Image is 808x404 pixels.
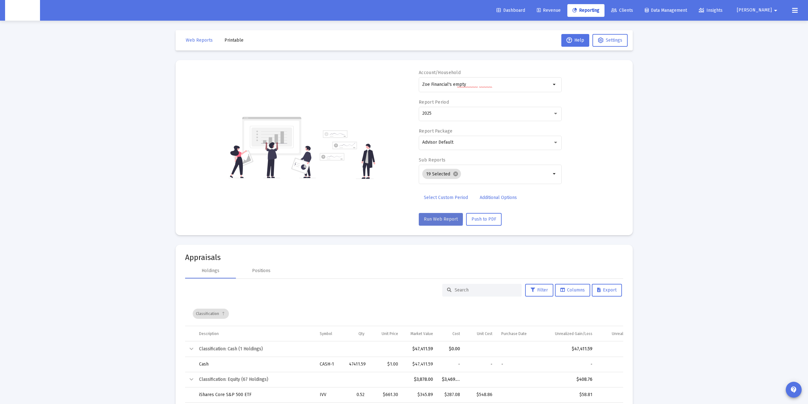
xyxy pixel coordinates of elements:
a: Insights [694,4,728,17]
span: Run Web Report [424,216,458,222]
div: Classification [193,309,229,319]
span: Revenue [537,8,561,13]
label: Account/Household [419,70,461,75]
a: Data Management [640,4,692,17]
td: Classification: Equity (67 Holdings) [195,372,403,387]
button: [PERSON_NAME] [729,4,787,17]
mat-icon: arrow_drop_down [551,170,558,178]
a: Dashboard [491,4,530,17]
td: IVV [315,387,344,402]
img: reporting [229,116,316,179]
input: Search or select an account or household [422,82,551,87]
div: $47,411.59 [544,346,592,352]
button: Push to PDF [466,213,502,226]
div: Unrealized Gain/Loss [555,331,592,336]
span: Select Custom Period [424,195,468,200]
label: Sub Reports [419,157,445,163]
mat-icon: arrow_drop_down [772,4,779,17]
td: CASH-1 [315,357,344,372]
mat-icon: cancel [453,171,458,177]
div: $1.00 [373,361,398,367]
td: Column Market Value [403,326,437,341]
div: Cost [452,331,460,336]
span: Data Management [645,8,687,13]
div: Data grid toolbar [193,302,619,326]
div: $548.86 [469,392,493,398]
div: Market Value [411,331,433,336]
mat-chip: 19 Selected [422,169,461,179]
div: Symbol [320,331,332,336]
label: Report Period [419,99,449,105]
span: Columns [560,287,585,293]
div: $661.30 [373,392,398,398]
div: - [501,361,535,367]
span: Help [566,38,584,43]
td: Collapse [185,372,195,387]
span: Reporting [572,8,599,13]
div: $58.81 [544,392,592,398]
div: - [544,361,592,367]
span: Dashboard [497,8,525,13]
div: Unrealized Return [612,331,643,336]
span: Export [597,287,617,293]
button: Filter [525,284,553,297]
td: Collapse [185,341,195,357]
button: Columns [555,284,590,297]
td: Column Unrealized Gain/Loss [540,326,597,341]
td: Cash [195,357,315,372]
button: Printable [219,34,249,47]
label: Report Package [419,128,452,134]
span: Insights [699,8,723,13]
span: Printable [224,38,244,43]
mat-chip-list: Selection [422,168,551,180]
div: Description [199,331,219,336]
div: $408.76 [544,376,592,383]
img: reporting-alt [320,130,375,179]
div: $0.00 [442,346,460,352]
span: Additional Options [480,195,517,200]
div: 47411.59 [349,361,364,367]
div: 0.52 [349,392,364,398]
td: Column Symbol [315,326,344,341]
span: Filter [531,287,548,293]
div: 20.49% [601,392,643,398]
mat-card-title: Appraisals [185,254,623,261]
a: Revenue [532,4,566,17]
a: Reporting [567,4,604,17]
span: [PERSON_NAME] [737,8,772,13]
td: iShares Core S&P 500 ETF [195,387,315,402]
div: Unit Cost [477,331,492,336]
td: Column Cost [437,326,464,341]
div: $3,878.00 [407,376,433,383]
button: Export [592,284,622,297]
td: Column Unit Price [369,326,403,341]
td: Column Description [195,326,315,341]
td: Classification: Cash (1 Holdings) [195,341,403,357]
td: Column Unit Cost [464,326,497,341]
span: Settings [606,38,622,43]
mat-icon: arrow_drop_down [551,81,558,88]
span: Push to PDF [471,216,496,222]
img: Dashboard [10,4,35,17]
input: Search [455,287,517,293]
div: Qty [358,331,364,336]
div: Holdings [202,268,219,274]
div: $345.89 [407,392,433,398]
mat-icon: contact_support [790,386,798,394]
button: Help [561,34,589,47]
div: - [469,361,493,367]
div: Positions [252,268,270,274]
a: Clients [606,4,638,17]
div: Purchase Date [501,331,527,336]
span: Clients [611,8,633,13]
td: Column Purchase Date [497,326,540,341]
span: 2025 [422,111,431,116]
div: $3,469.24 [442,376,460,383]
button: Run Web Report [419,213,463,226]
button: Web Reports [181,34,218,47]
div: $47,411.59 [407,361,433,367]
div: - [601,361,643,367]
div: Unit Price [382,331,398,336]
span: Advisor Default [422,140,453,145]
button: Settings [592,34,628,47]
